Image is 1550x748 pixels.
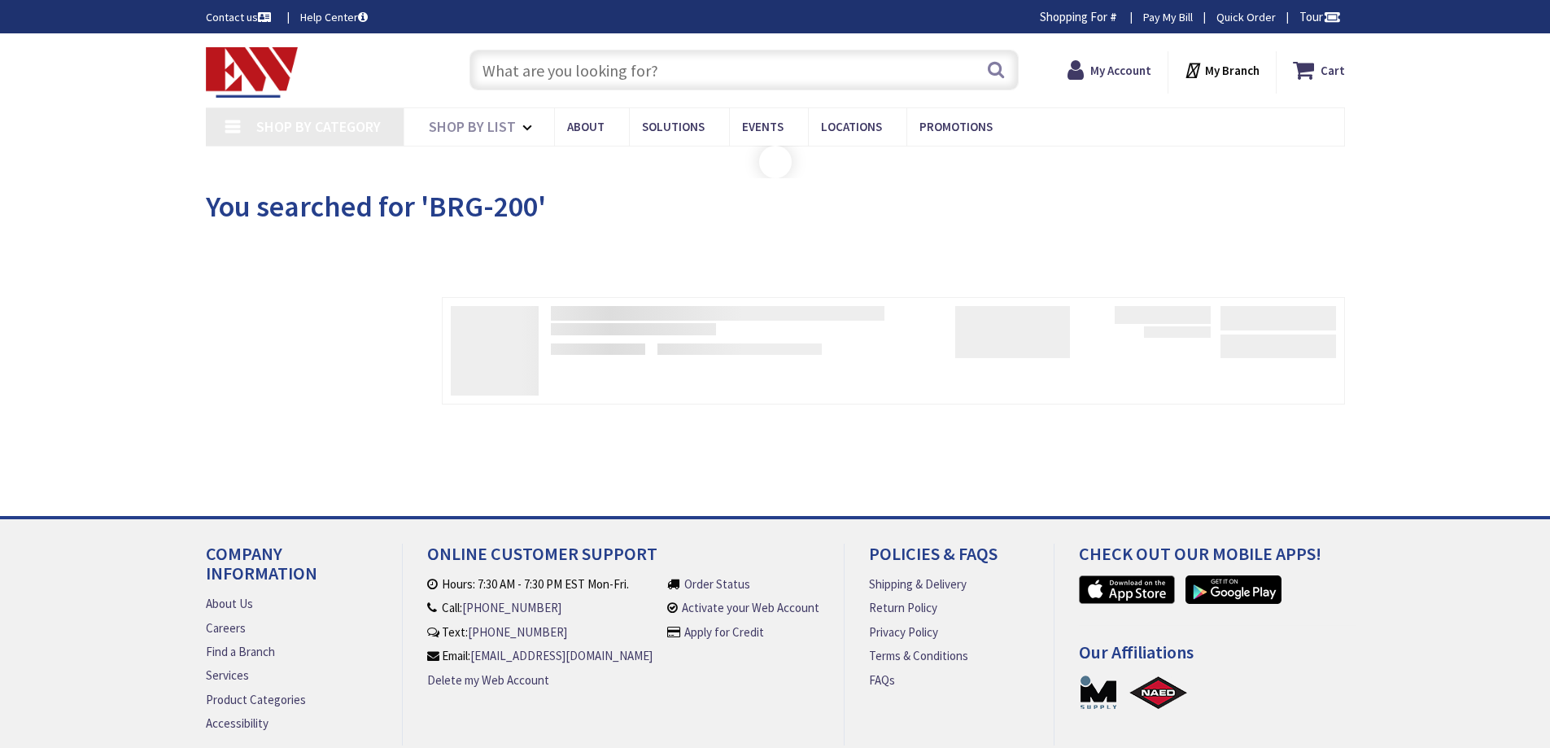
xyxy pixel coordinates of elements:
[869,647,968,664] a: Terms & Conditions
[427,647,653,664] li: Email:
[821,119,882,134] span: Locations
[427,599,653,616] li: Call:
[427,671,549,689] a: Delete my Web Account
[427,544,819,575] h4: Online Customer Support
[469,50,1019,90] input: What are you looking for?
[684,623,764,641] a: Apply for Credit
[869,671,895,689] a: FAQs
[684,575,750,593] a: Order Status
[300,9,368,25] a: Help Center
[1143,9,1193,25] a: Pay My Bill
[682,599,819,616] a: Activate your Web Account
[1321,55,1345,85] strong: Cart
[1205,63,1260,78] strong: My Branch
[427,623,653,641] li: Text:
[1129,674,1189,711] a: NAED
[468,623,567,641] a: [PHONE_NUMBER]
[1079,642,1357,674] h4: Our Affiliations
[1090,63,1151,78] strong: My Account
[427,575,653,593] li: Hours: 7:30 AM - 7:30 PM EST Mon-Fri.
[1068,55,1151,85] a: My Account
[1079,544,1357,575] h4: Check out Our Mobile Apps!
[742,119,784,134] span: Events
[1040,9,1107,24] span: Shopping For
[206,595,253,612] a: About Us
[869,599,937,616] a: Return Policy
[429,117,516,136] span: Shop By List
[1216,9,1276,25] a: Quick Order
[642,119,705,134] span: Solutions
[1079,674,1118,711] a: MSUPPLY
[869,623,938,641] a: Privacy Policy
[206,188,546,225] span: You searched for 'BRG-200'
[256,117,381,136] span: Shop By Category
[206,643,275,660] a: Find a Branch
[1110,9,1117,24] strong: #
[462,599,561,616] a: [PHONE_NUMBER]
[206,715,269,732] a: Accessibility
[206,9,274,25] a: Contact us
[567,119,605,134] span: About
[919,119,993,134] span: Promotions
[470,647,653,664] a: [EMAIL_ADDRESS][DOMAIN_NAME]
[1299,9,1341,24] span: Tour
[869,575,967,593] a: Shipping & Delivery
[1293,55,1345,85] a: Cart
[1184,55,1260,85] div: My Branch
[206,619,246,636] a: Careers
[206,47,299,98] img: Electrical Wholesalers, Inc.
[206,691,306,708] a: Product Categories
[869,544,1028,575] h4: Policies & FAQs
[206,667,249,684] a: Services
[206,544,378,595] h4: Company Information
